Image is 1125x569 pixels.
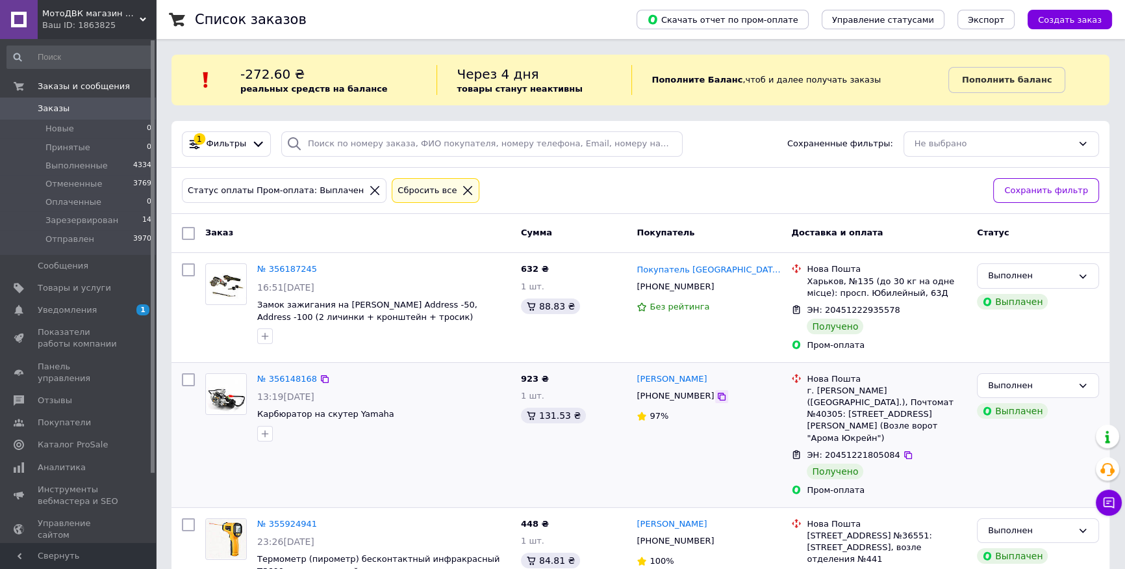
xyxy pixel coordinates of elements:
input: Поиск по номеру заказа, ФИО покупателя, номеру телефона, Email, номеру накладной [281,131,683,157]
span: 0 [147,196,151,208]
span: 0 [147,123,151,135]
span: 100% [650,556,674,566]
span: Сумма [521,228,552,237]
span: 16:51[DATE] [257,282,314,293]
span: Сообщения [38,260,88,272]
div: Выполнен [988,379,1072,393]
span: 1 шт. [521,536,544,546]
span: Сохранить фильтр [1004,184,1088,198]
div: , чтоб и далее получать заказы [631,65,948,95]
span: [PHONE_NUMBER] [637,536,714,546]
input: Поиск [6,46,153,69]
span: [PHONE_NUMBER] [637,391,714,401]
span: Каталог ProSale [38,439,108,451]
button: Экспорт [957,10,1015,29]
span: Доставка и оплата [791,228,883,237]
div: Нова Пошта [807,263,967,275]
a: № 355924941 [257,519,317,529]
span: Через 4 дня [457,66,538,82]
a: Покупатель [GEOGRAPHIC_DATA] [637,264,781,276]
div: Получено [807,319,863,334]
a: Фото товару [205,263,247,305]
span: 14 [142,215,151,226]
div: Пром-оплата [807,484,967,496]
div: Пром-оплата [807,339,967,351]
span: 923 ₴ [521,374,549,384]
span: 3769 [133,178,151,190]
span: 13:19[DATE] [257,391,314,402]
span: Зарезервирован [45,215,118,226]
img: Фото товару [206,519,246,559]
span: ЭН: 20451221805084 [807,450,900,460]
span: Заказы [38,103,70,114]
span: Скачать отчет по пром-оплате [647,14,798,25]
img: Фото товару [206,270,246,298]
span: 97% [650,411,668,421]
a: Фото товару [205,373,247,415]
div: Нова Пошта [807,373,967,385]
div: Нова Пошта [807,518,967,530]
b: реальных средств на балансе [240,84,388,94]
span: Фильтры [207,138,247,150]
div: 1 [194,133,205,145]
div: 84.81 ₴ [521,553,580,568]
span: 23:26[DATE] [257,536,314,547]
a: Замок зажигания на [PERSON_NAME] Address -50, Address -100 (2 личинки + кронштейн + тросик) [257,300,477,322]
span: 0 [147,142,151,153]
a: Создать заказ [1015,14,1112,24]
div: Выплачен [977,548,1048,564]
h1: Список заказов [195,12,307,27]
span: Аналитика [38,462,86,473]
div: Статус оплаты Пром-оплата: Выплачен [185,184,366,198]
span: Без рейтинга [650,302,709,311]
b: товары станут неактивны [457,84,583,94]
span: Покупатели [38,417,91,429]
span: Отправлен [45,233,94,245]
span: Отмененные [45,178,102,190]
a: № 356187245 [257,264,317,274]
a: Карбюратор на скутер Yamaha [257,409,394,419]
a: [PERSON_NAME] [637,373,707,386]
span: Экспорт [968,15,1004,25]
b: Пополните Баланс [651,75,742,85]
div: Получено [807,464,863,479]
a: Пополнить баланс [948,67,1065,93]
div: Выполнен [988,269,1072,283]
span: [PHONE_NUMBER] [637,282,714,291]
div: Не выбрано [915,137,1072,151]
span: Управление сайтом [38,518,120,541]
button: Чат с покупателем [1096,490,1122,516]
span: Выполненные [45,160,108,172]
div: 88.83 ₴ [521,298,580,314]
div: г. [PERSON_NAME] ([GEOGRAPHIC_DATA].), Почтомат №40305: [STREET_ADDRESS][PERSON_NAME] (Возле воро... [807,385,967,444]
span: Сохраненные фильтры: [787,138,893,150]
span: -272.60 ₴ [240,66,305,82]
span: 1 шт. [521,391,544,401]
span: Покупатель [637,228,694,237]
span: Заказ [205,228,233,237]
div: Выполнен [988,524,1072,538]
span: 3970 [133,233,151,245]
div: Выплачен [977,294,1048,310]
span: 4334 [133,160,151,172]
span: Показатели работы компании [38,326,120,350]
span: 1 [136,304,149,315]
span: Управление статусами [832,15,934,25]
button: Скачать отчет по пром-оплате [637,10,809,29]
span: Инструменты вебмастера и SEO [38,484,120,507]
div: Сбросить все [395,184,459,198]
span: 632 ₴ [521,264,549,274]
a: Фото товару [205,518,247,560]
span: МотоДВК магазин мотозапчастей и экипировки. [42,8,140,20]
div: Ваш ID: 1863825 [42,20,156,31]
span: Принятые [45,142,90,153]
span: Новые [45,123,74,135]
a: [PERSON_NAME] [637,518,707,531]
button: Сохранить фильтр [993,178,1099,204]
span: Статус [977,228,1009,237]
span: 1 шт. [521,282,544,291]
span: ЭН: 20451222935578 [807,305,900,315]
span: Товары и услуги [38,282,111,294]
